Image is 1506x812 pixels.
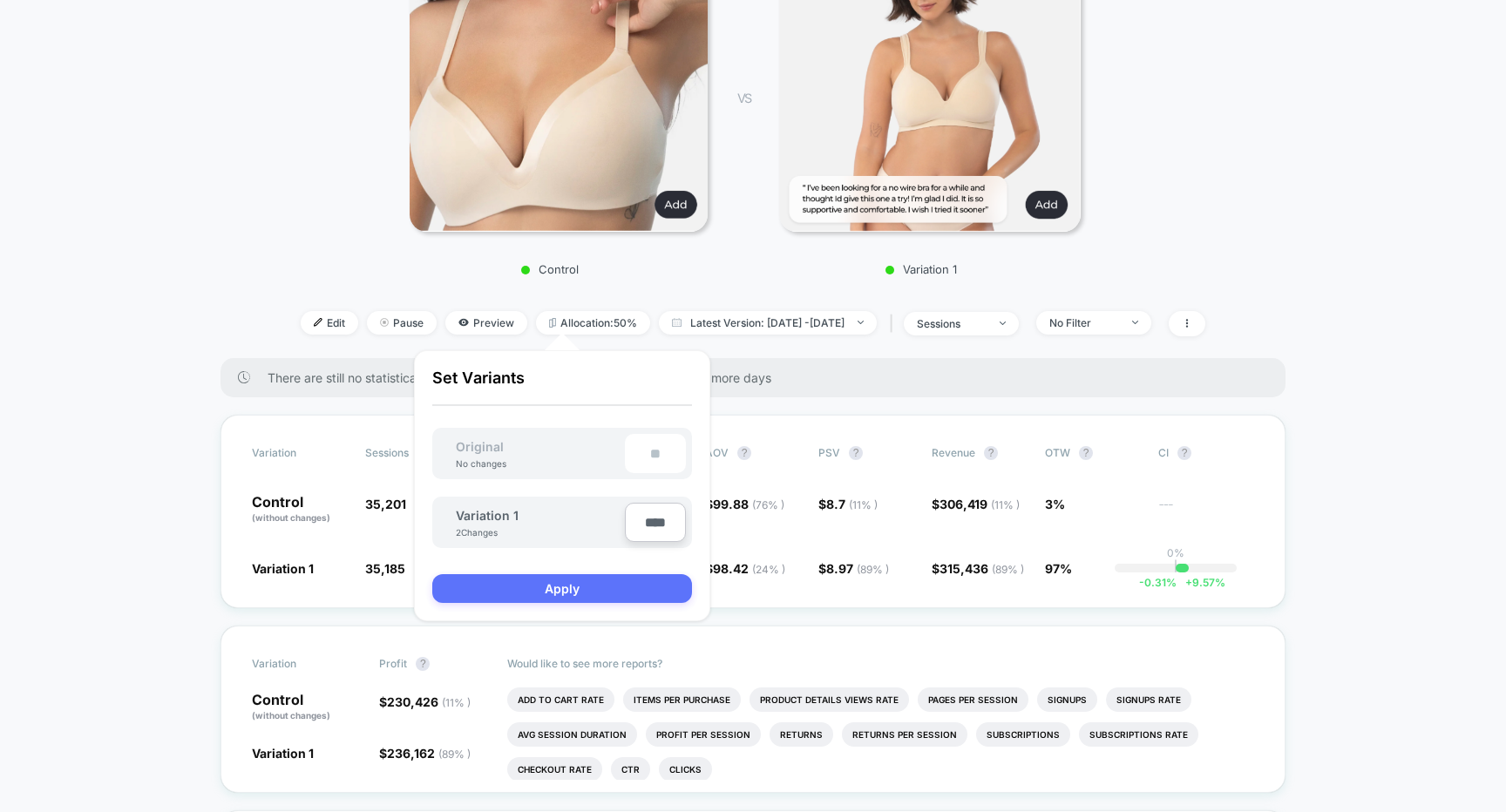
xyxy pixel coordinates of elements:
[1079,722,1198,747] li: Subscriptions Rate
[365,497,406,511] span: 35,201
[432,369,692,406] p: Set Variants
[252,512,330,523] span: (without changes)
[826,497,878,511] span: 8.7
[252,693,362,722] p: Control
[1185,576,1192,589] span: +
[705,561,785,576] span: $
[976,722,1070,747] li: Subscriptions
[917,317,987,330] div: sessions
[536,311,650,335] span: Allocation: 50%
[713,561,785,576] span: 98.42
[379,746,471,761] span: $
[818,561,889,576] span: $
[1106,687,1191,712] li: Signups Rate
[646,722,761,747] li: Profit Per Session
[380,318,389,327] img: end
[387,694,471,709] span: 230,426
[252,561,314,576] span: Variation 1
[456,508,519,523] span: Variation 1
[252,710,330,721] span: (without changes)
[1167,546,1184,559] p: 0%
[416,657,430,671] button: ?
[442,696,471,709] span: ( 11 % )
[885,311,904,336] span: |
[367,311,437,335] span: Pause
[365,561,405,576] span: 35,185
[932,561,1024,576] span: $
[438,458,524,469] div: No changes
[818,446,840,459] span: PSV
[659,311,877,335] span: Latest Version: [DATE] - [DATE]
[659,757,712,782] li: Clicks
[623,687,741,712] li: Items Per Purchase
[1045,446,1141,460] span: OTW
[397,262,702,276] p: Control
[1079,446,1093,460] button: ?
[826,561,889,576] span: 8.97
[750,687,909,712] li: Product Details Views Rate
[252,657,348,671] span: Variation
[445,311,527,335] span: Preview
[1132,321,1138,324] img: end
[737,446,751,460] button: ?
[842,722,967,747] li: Returns Per Session
[1177,446,1191,460] button: ?
[818,497,878,511] span: $
[456,527,508,538] div: 2 Changes
[1045,497,1065,511] span: 3%
[984,446,998,460] button: ?
[268,370,1251,385] span: There are still no statistically significant results. We recommend waiting a few more days
[849,498,878,511] span: ( 11 % )
[1049,316,1119,329] div: No Filter
[438,748,471,761] span: ( 89 % )
[932,497,1020,511] span: $
[713,497,784,511] span: 99.88
[507,657,1255,670] p: Would like to see more reports?
[1045,561,1072,576] span: 97%
[1158,499,1254,524] span: ---
[752,498,784,511] span: ( 76 % )
[379,694,471,709] span: $
[1139,576,1177,589] span: -0.31 %
[705,497,784,511] span: $
[507,757,602,782] li: Checkout Rate
[387,746,471,761] span: 236,162
[252,446,348,460] span: Variation
[940,497,1020,511] span: 306,419
[314,318,322,327] img: edit
[1158,446,1254,460] span: CI
[737,91,751,105] span: VS
[252,746,314,761] span: Variation 1
[365,446,409,459] span: Sessions
[507,722,637,747] li: Avg Session Duration
[252,495,348,524] p: Control
[940,561,1024,576] span: 315,436
[849,446,863,460] button: ?
[1000,321,1006,325] img: end
[1177,576,1225,589] span: 9.57 %
[770,722,833,747] li: Returns
[752,563,785,576] span: ( 24 % )
[507,687,614,712] li: Add To Cart Rate
[672,318,682,327] img: calendar
[858,321,864,324] img: end
[549,318,556,328] img: rebalance
[1174,559,1177,572] p: |
[991,498,1020,511] span: ( 11 % )
[992,563,1024,576] span: ( 89 % )
[857,563,889,576] span: ( 89 % )
[432,574,692,603] button: Apply
[918,687,1028,712] li: Pages Per Session
[611,757,650,782] li: Ctr
[438,439,521,454] span: Original
[932,446,975,459] span: Revenue
[301,311,358,335] span: Edit
[1037,687,1097,712] li: Signups
[379,657,407,670] span: Profit
[769,262,1074,276] p: Variation 1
